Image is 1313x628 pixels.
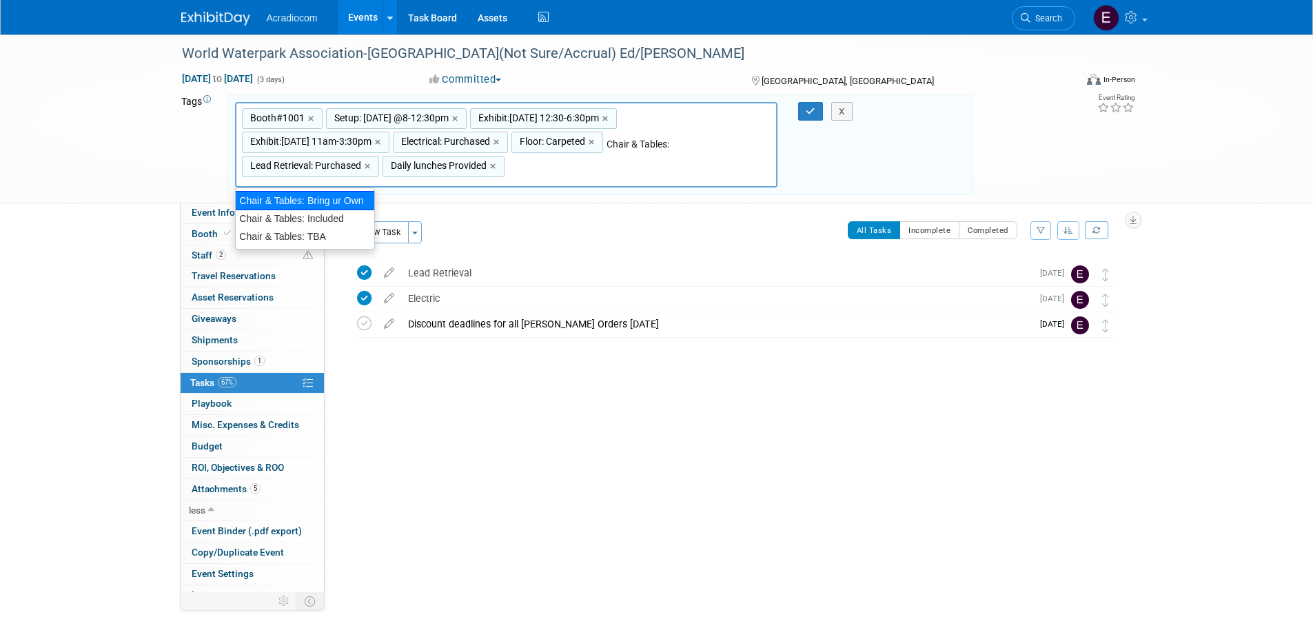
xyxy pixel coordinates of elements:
a: Booth [181,224,324,245]
img: Format-Inperson.png [1087,74,1101,85]
span: Shipments [192,334,238,345]
td: Tags [181,94,215,196]
img: Elizabeth Martinez [1093,5,1119,31]
a: Playbook [181,394,324,414]
span: 1 [254,356,265,366]
span: Event Information [192,207,269,218]
span: Playbook [192,398,232,409]
span: [DATE] [DATE] [181,72,254,85]
a: × [452,111,461,127]
span: Acradiocom [267,12,318,23]
a: Attachments5 [181,479,324,500]
a: Event Binder (.pdf export) [181,521,324,542]
span: Event Settings [192,568,254,579]
span: less [189,505,205,516]
td: Toggle Event Tabs [296,592,324,610]
span: 2 [216,250,226,260]
img: Elizabeth Martinez [1071,265,1089,283]
div: Chair & Tables: TBA [236,227,374,245]
span: 5 [250,483,261,494]
a: Travel Reservations [181,266,324,287]
span: Search [1030,13,1062,23]
a: Misc. Expenses & Credits [181,415,324,436]
a: Refresh [1085,221,1108,239]
span: Attachments [192,483,261,494]
span: Misc. Expenses & Credits [192,419,299,430]
button: New Task [345,221,409,243]
button: X [831,102,853,121]
span: Exhibit:[DATE] 12:30-6:30pm [476,111,599,125]
img: ExhibitDay [181,12,250,26]
span: ROI, Objectives & ROO [192,462,284,473]
span: [DATE] [1040,268,1071,278]
span: Floor: Carpeted [517,134,585,148]
div: Event Rating [1097,94,1134,101]
button: All Tasks [848,221,901,239]
div: Electric [401,287,1032,310]
div: In-Person [1103,74,1135,85]
a: Shipments [181,330,324,351]
div: Event Format [994,72,1136,92]
div: World Waterpark Association-[GEOGRAPHIC_DATA](Not Sure/Accrual) Ed/[PERSON_NAME] [177,41,1055,66]
button: Incomplete [899,221,959,239]
i: Move task [1102,294,1109,307]
span: [DATE] [1040,294,1071,303]
span: Setup: [DATE] @8-12:30pm [332,111,449,125]
input: Type tag and hit enter [607,137,717,151]
a: × [490,159,499,174]
a: × [308,111,317,127]
button: Completed [959,221,1017,239]
a: Sponsorships1 [181,352,324,372]
span: Tasks [190,377,236,388]
a: Search [1012,6,1075,30]
span: 67% [218,377,236,387]
a: ROI, Objectives & ROO [181,458,324,478]
a: × [365,159,374,174]
a: × [493,134,502,150]
span: [DATE] [1040,319,1071,329]
a: Copy/Duplicate Event [181,543,324,563]
span: Travel Reservations [192,270,276,281]
span: Booth [192,228,234,239]
span: Staff [192,250,226,261]
span: Copy/Duplicate Event [192,547,284,558]
div: Chair & Tables: Included [236,210,374,227]
a: less [181,500,324,521]
span: [GEOGRAPHIC_DATA], [GEOGRAPHIC_DATA] [762,76,934,86]
span: Sponsorships [192,356,265,367]
span: Event Binder (.pdf export) [192,525,302,536]
a: Budget [181,436,324,457]
span: Asset Reservations [192,292,274,303]
td: Personalize Event Tab Strip [272,592,296,610]
span: Booth#1001 [247,111,305,125]
a: Event Settings [181,564,324,585]
a: Logs [181,585,324,606]
span: Electrical: Purchased [398,134,490,148]
div: Lead Retrieval [401,261,1032,285]
span: (3 days) [256,75,285,84]
i: Move task [1102,268,1109,281]
span: Giveaways [192,313,236,324]
img: Elizabeth Martinez [1071,316,1089,334]
a: Giveaways [181,309,324,330]
img: Elizabeth Martinez [1071,291,1089,309]
a: Tasks67% [181,373,324,394]
span: Lead Retrieval: Purchased [247,159,361,172]
a: Asset Reservations [181,287,324,308]
a: × [375,134,384,150]
div: Chair & Tables: Bring ur Own [235,191,375,210]
i: Booth reservation complete [224,230,231,237]
a: edit [377,292,401,305]
button: Committed [425,72,507,87]
div: Discount deadlines for all [PERSON_NAME] Orders [DATE] [401,312,1032,336]
a: edit [377,318,401,330]
span: Logs [192,589,212,600]
span: Daily lunches Provided [388,159,487,172]
span: Exhibit:[DATE] 11am-3:30pm [247,134,371,148]
a: edit [377,267,401,279]
i: Move task [1102,319,1109,332]
a: × [589,134,598,150]
a: Staff2 [181,245,324,266]
span: Potential Scheduling Conflict -- at least one attendee is tagged in another overlapping event. [303,250,313,262]
a: Event Information [181,203,324,223]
